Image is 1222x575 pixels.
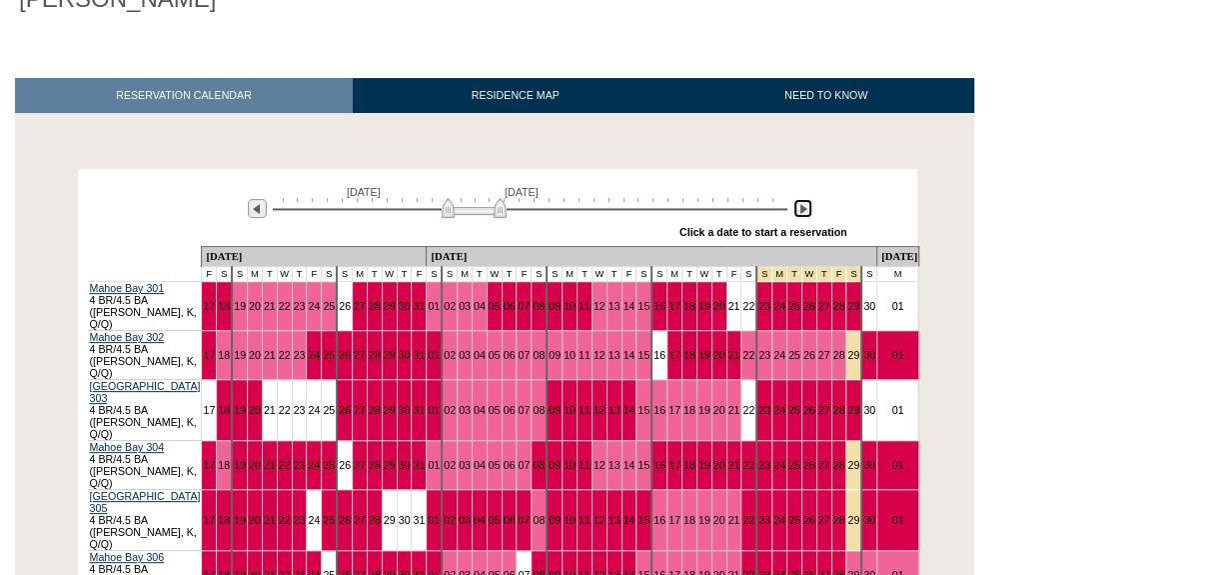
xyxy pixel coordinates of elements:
a: 28 [369,300,381,312]
a: 21 [264,459,276,471]
a: 23 [758,300,770,312]
a: RESIDENCE MAP [353,78,678,113]
img: Next [793,199,812,218]
a: 18 [218,514,230,526]
a: 27 [818,300,830,312]
a: 02 [444,514,456,526]
td: Thanksgiving [816,267,831,282]
td: F [621,267,636,282]
a: 30 [863,459,875,471]
a: 19 [234,349,246,361]
td: W [382,267,397,282]
td: M [877,267,919,282]
a: 07 [518,349,530,361]
a: 01 [428,514,440,526]
a: 24 [308,349,320,361]
td: 4 BR/4.5 BA ([PERSON_NAME], K, Q/Q) [88,441,202,490]
td: Thanksgiving [846,267,861,282]
a: 08 [533,459,545,471]
a: 29 [384,459,396,471]
a: 17 [203,404,215,416]
a: 24 [773,349,785,361]
a: 21 [264,404,276,416]
a: 25 [788,459,800,471]
a: 25 [323,300,335,312]
a: 01 [892,349,904,361]
td: F [726,267,741,282]
a: 19 [698,404,710,416]
td: S [427,267,442,282]
a: 22 [279,300,291,312]
a: 18 [683,459,695,471]
a: 27 [354,349,366,361]
a: 16 [653,349,665,361]
a: 20 [713,349,725,361]
a: 13 [609,514,620,526]
a: 06 [504,404,516,416]
td: T [681,267,696,282]
a: 31 [413,514,425,526]
a: 01 [428,459,440,471]
td: S [322,267,337,282]
a: 09 [549,459,561,471]
td: M [248,267,263,282]
a: 15 [637,514,649,526]
a: 17 [668,514,680,526]
a: 31 [413,349,425,361]
a: 25 [323,404,335,416]
a: 06 [504,300,516,312]
td: Thanksgiving [772,267,787,282]
a: 29 [384,349,396,361]
td: Thanksgiving [831,267,846,282]
td: S [636,267,651,282]
a: 13 [609,404,620,416]
a: 20 [713,459,725,471]
td: T [472,267,487,282]
a: 23 [758,459,770,471]
a: 30 [399,459,411,471]
td: 4 BR/4.5 BA ([PERSON_NAME], K, Q/Q) [88,282,202,331]
a: 27 [354,404,366,416]
td: W [277,267,292,282]
td: 4 BR/4.5 BA ([PERSON_NAME], K, Q/Q) [88,490,202,551]
a: 15 [637,300,649,312]
a: 09 [549,404,561,416]
a: 22 [742,459,754,471]
a: 29 [847,514,859,526]
a: 30 [863,349,875,361]
a: 15 [637,459,649,471]
a: 27 [354,300,366,312]
td: S [651,267,666,282]
a: 18 [218,300,230,312]
td: M [667,267,682,282]
td: S [217,267,232,282]
a: 21 [728,300,740,312]
a: 03 [459,459,471,471]
a: 17 [203,300,215,312]
a: 23 [294,514,306,526]
a: 30 [399,300,411,312]
a: 13 [609,349,620,361]
a: 30 [399,404,411,416]
a: 11 [579,404,591,416]
a: 29 [847,349,859,361]
a: 02 [444,300,456,312]
a: 30 [399,349,411,361]
a: 29 [847,300,859,312]
a: 18 [218,349,230,361]
a: 22 [279,459,291,471]
td: 4 BR/4.5 BA ([PERSON_NAME], K, Q/Q) [88,331,202,380]
a: 28 [833,404,845,416]
td: S [547,267,562,282]
a: 01 [892,514,904,526]
a: 21 [264,349,276,361]
td: W [592,267,607,282]
a: 19 [698,459,710,471]
a: 25 [323,514,335,526]
a: 17 [203,514,215,526]
a: RESERVATION CALENDAR [15,78,353,113]
a: 17 [668,349,680,361]
a: 28 [369,404,381,416]
a: 26 [339,300,351,312]
a: 26 [339,514,351,526]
